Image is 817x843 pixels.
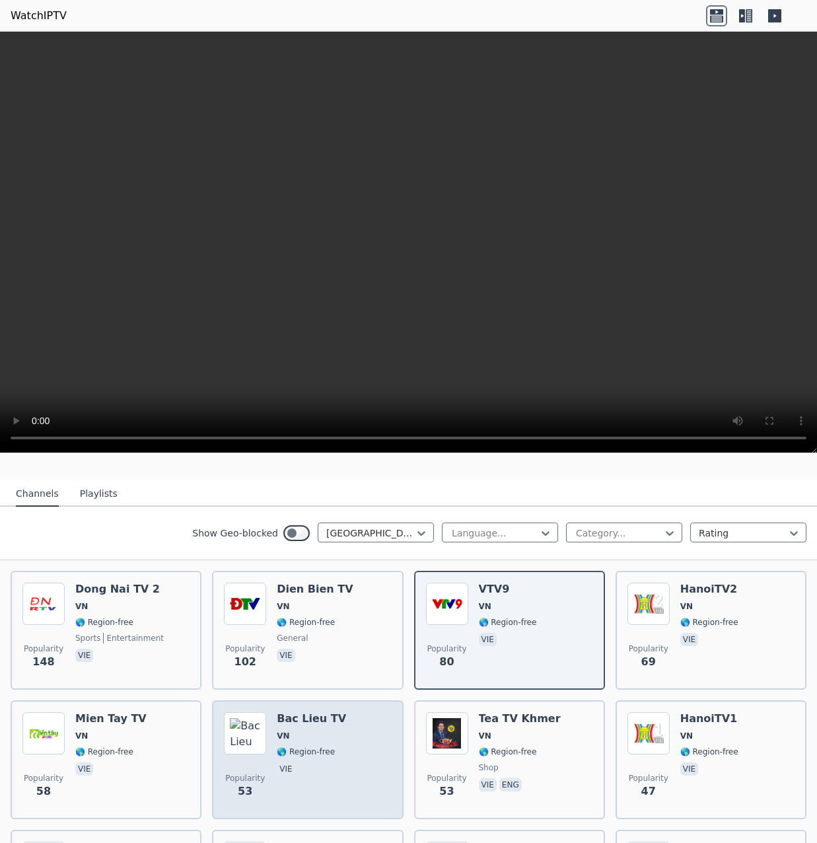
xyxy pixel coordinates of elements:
p: vie [479,778,497,791]
img: VTV9 [426,583,468,625]
img: Mien Tay TV [22,712,65,754]
button: Channels [16,482,59,507]
span: 53 [238,784,252,799]
p: vie [680,633,698,646]
span: 🌎 Region-free [75,617,133,628]
label: Show Geo-blocked [192,527,278,540]
p: vie [277,649,295,662]
span: 🌎 Region-free [680,617,738,628]
p: vie [75,762,93,776]
h6: Mien Tay TV [75,712,147,725]
img: Dien Bien TV [224,583,266,625]
span: 🌎 Region-free [479,617,537,628]
span: 🌎 Region-free [75,747,133,757]
span: VN [479,601,491,612]
p: vie [75,649,93,662]
span: 148 [32,654,54,670]
span: sports [75,633,100,643]
span: 102 [234,654,256,670]
span: 80 [439,654,454,670]
span: VN [75,601,88,612]
span: 🌎 Region-free [277,617,335,628]
h6: HanoiTV2 [680,583,738,596]
h6: Dong Nai TV 2 [75,583,164,596]
span: Popularity [225,773,265,784]
span: Popularity [225,643,265,654]
h6: Dien Bien TV [277,583,353,596]
h6: Tea TV Khmer [479,712,561,725]
span: 58 [36,784,51,799]
span: VN [277,601,289,612]
span: Popularity [427,773,466,784]
img: HanoiTV1 [627,712,670,754]
span: 53 [439,784,454,799]
img: Dong Nai TV 2 [22,583,65,625]
span: Popularity [629,773,668,784]
p: vie [479,633,497,646]
span: VN [479,731,491,741]
a: WatchIPTV [11,8,67,24]
h6: HanoiTV1 [680,712,738,725]
img: Bac Lieu TV [224,712,266,754]
span: Popularity [24,773,63,784]
span: VN [680,731,693,741]
span: 🌎 Region-free [680,747,738,757]
span: 47 [641,784,656,799]
span: VN [680,601,693,612]
span: shop [479,762,499,773]
span: 🌎 Region-free [479,747,537,757]
p: vie [680,762,698,776]
p: vie [277,762,295,776]
span: 69 [641,654,656,670]
button: Playlists [80,482,118,507]
span: entertainment [103,633,164,643]
span: general [277,633,308,643]
img: Tea TV Khmer [426,712,468,754]
span: Popularity [629,643,668,654]
span: VN [75,731,88,741]
span: Popularity [427,643,466,654]
span: Popularity [24,643,63,654]
h6: Bac Lieu TV [277,712,346,725]
span: VN [277,731,289,741]
h6: VTV9 [479,583,537,596]
span: 🌎 Region-free [277,747,335,757]
p: eng [499,778,522,791]
img: HanoiTV2 [627,583,670,625]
